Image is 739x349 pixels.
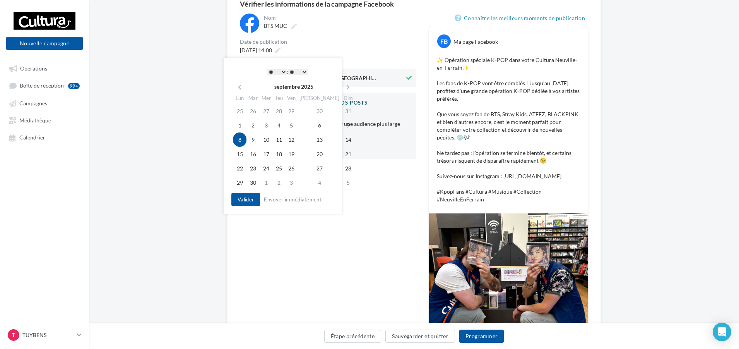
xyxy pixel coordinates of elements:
[298,132,341,147] td: 13
[273,175,285,190] td: 2
[285,161,298,175] td: 26
[261,195,325,204] button: Envoyer immédiatement
[260,161,273,175] td: 24
[385,330,455,343] button: Sauvegarder et quitter
[20,65,47,72] span: Opérations
[5,96,84,110] a: Campagnes
[233,161,246,175] td: 22
[246,104,260,118] td: 26
[246,93,260,104] th: Mar
[12,331,15,339] span: T
[246,147,260,161] td: 16
[260,104,273,118] td: 27
[298,161,341,175] td: 27
[6,328,83,342] a: T TUYBENS
[341,147,355,161] td: 21
[5,78,84,93] a: Boîte de réception99+
[19,134,45,141] span: Calendrier
[5,61,84,75] a: Opérations
[240,47,272,53] span: [DATE] 14:00
[5,113,84,127] a: Médiathèque
[240,39,416,45] div: Date de publication
[233,175,246,190] td: 29
[453,38,498,46] div: Ma page Facebook
[260,93,273,104] th: Mer
[248,66,327,77] div: :
[20,83,64,89] span: Boîte de réception
[233,104,246,118] td: 25
[341,132,355,147] td: 14
[260,118,273,132] td: 3
[285,175,298,190] td: 3
[341,161,355,175] td: 28
[298,104,341,118] td: 30
[273,161,285,175] td: 25
[246,132,260,147] td: 9
[273,118,285,132] td: 4
[273,93,285,104] th: Jeu
[264,15,415,21] div: Nom
[5,130,84,144] a: Calendrier
[273,147,285,161] td: 18
[273,104,285,118] td: 28
[341,93,355,104] th: Dim
[298,147,341,161] td: 20
[260,175,273,190] td: 1
[233,118,246,132] td: 1
[273,132,285,147] td: 11
[260,147,273,161] td: 17
[437,34,451,48] div: FB
[231,193,260,206] button: Valider
[298,93,341,104] th: [PERSON_NAME]
[22,331,74,339] p: TUYBENS
[264,22,287,29] span: BTS MUC
[298,175,341,190] td: 4
[233,147,246,161] td: 15
[68,83,80,89] div: 99+
[437,56,580,203] p: ✨ Opération spéciale K-POP dans votre Cultura Neuville-en-Ferrain✨ Les fans de K-POP vont être co...
[455,14,588,23] a: Connaître les meilleurs moments de publication
[246,81,341,93] th: septembre 2025
[285,104,298,118] td: 29
[233,132,246,147] td: 8
[324,330,381,343] button: Étape précédente
[6,37,83,50] button: Nouvelle campagne
[233,93,246,104] th: Lun
[246,161,260,175] td: 23
[341,118,355,132] td: 7
[298,118,341,132] td: 6
[285,118,298,132] td: 5
[246,118,260,132] td: 2
[285,147,298,161] td: 19
[240,0,588,7] div: Vérifier les informations de la campagne Facebook
[19,100,47,107] span: Campagnes
[459,330,504,343] button: Programmer
[246,175,260,190] td: 30
[260,132,273,147] td: 10
[285,132,298,147] td: 12
[285,93,298,104] th: Ven
[713,323,731,341] div: Open Intercom Messenger
[19,117,51,124] span: Médiathèque
[341,104,355,118] td: 31
[341,175,355,190] td: 5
